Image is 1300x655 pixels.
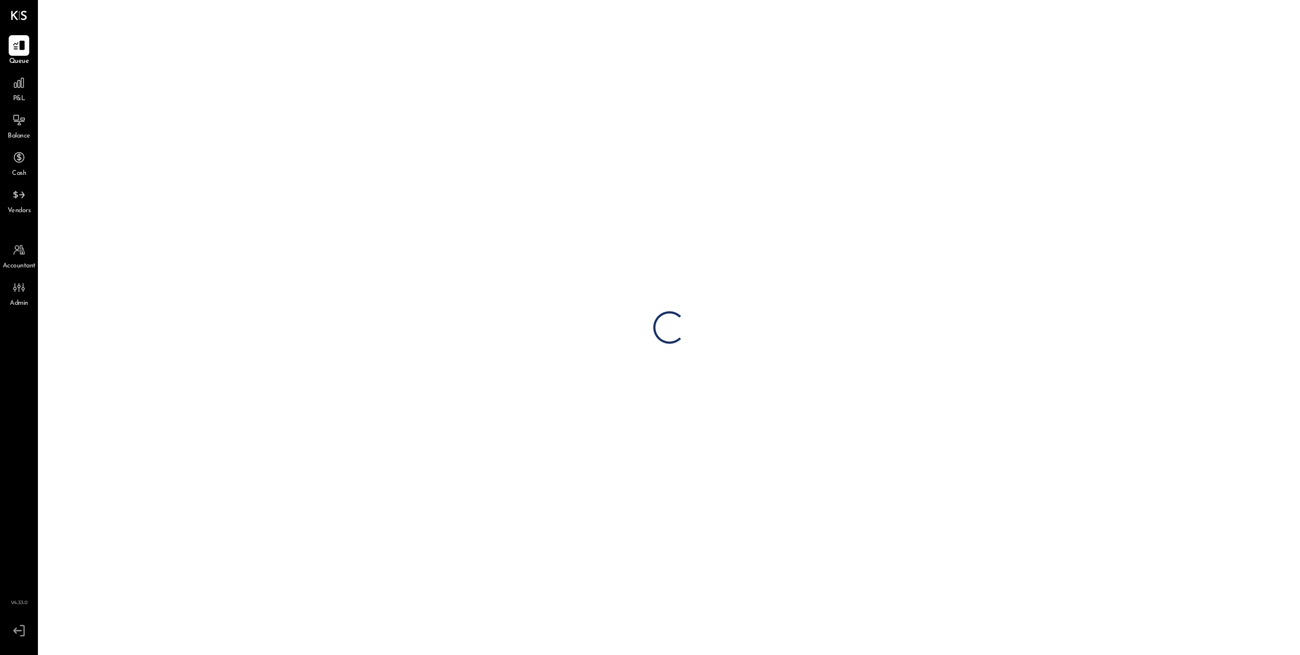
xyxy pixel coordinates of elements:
[1,147,37,179] a: Cash
[8,132,30,141] span: Balance
[13,94,25,104] span: P&L
[1,35,37,67] a: Queue
[9,57,29,67] span: Queue
[12,169,26,179] span: Cash
[1,73,37,104] a: P&L
[1,110,37,141] a: Balance
[8,206,31,216] span: Vendors
[1,277,37,309] a: Admin
[3,261,36,271] span: Accountant
[1,240,37,271] a: Accountant
[1,185,37,216] a: Vendors
[10,299,28,309] span: Admin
